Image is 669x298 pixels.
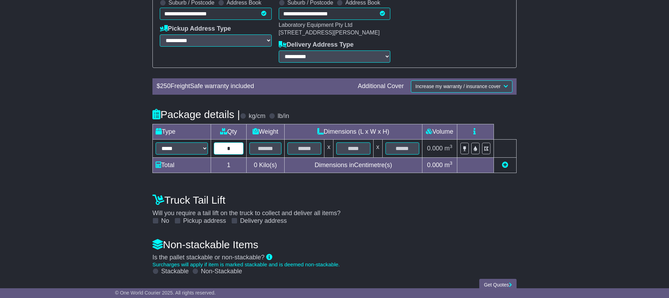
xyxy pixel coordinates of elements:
[450,160,452,166] sup: 3
[415,84,501,89] span: Increase my warranty / insurance cover
[278,112,289,120] label: lb/in
[211,124,247,139] td: Qty
[240,217,287,225] label: Delivery address
[479,279,517,291] button: Get Quotes
[254,162,257,168] span: 0
[160,83,171,89] span: 250
[161,217,169,225] label: No
[183,217,226,225] label: Pickup address
[152,261,517,268] div: Surcharges will apply if item is marked stackable and is deemed non-stackable.
[152,109,240,120] h4: Package details |
[246,124,284,139] td: Weight
[279,41,354,49] label: Delivery Address Type
[153,124,211,139] td: Type
[354,83,407,90] div: Additional Cover
[149,191,520,225] div: Will you require a tail lift on the truck to collect and deliver all items?
[284,157,422,173] td: Dimensions in Centimetre(s)
[153,157,211,173] td: Total
[152,194,517,206] h4: Truck Tail Lift
[324,139,333,157] td: x
[427,145,443,152] span: 0.000
[161,268,189,275] label: Stackable
[160,25,231,33] label: Pickup Address Type
[152,254,264,261] span: Is the pallet stackable or non-stackable?
[279,30,380,36] span: [STREET_ADDRESS][PERSON_NAME]
[246,157,284,173] td: Kilo(s)
[444,145,452,152] span: m
[284,124,422,139] td: Dimensions (L x W x H)
[444,162,452,168] span: m
[279,22,353,28] span: Laboratory Equipment Pty Ltd
[450,144,452,149] sup: 3
[411,80,512,93] button: Increase my warranty / insurance cover
[249,112,265,120] label: kg/cm
[502,162,508,168] a: Add new item
[115,290,216,296] span: © One World Courier 2025. All rights reserved.
[427,162,443,168] span: 0.000
[153,83,354,90] div: $ FreightSafe warranty included
[152,239,517,250] h4: Non-stackable Items
[373,139,382,157] td: x
[201,268,242,275] label: Non-Stackable
[211,157,247,173] td: 1
[422,124,457,139] td: Volume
